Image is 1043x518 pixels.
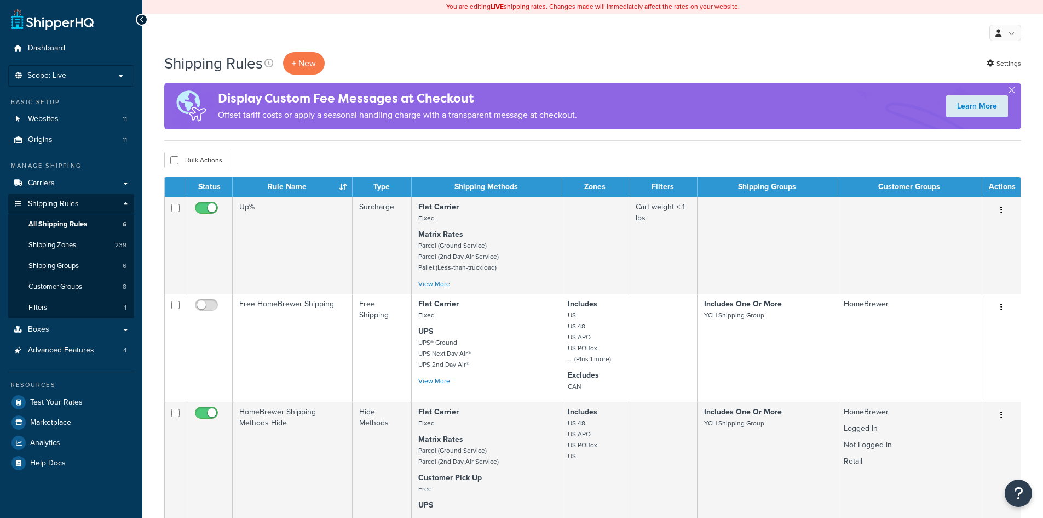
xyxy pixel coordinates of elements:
[568,406,597,418] strong: Includes
[704,418,764,428] small: YCH Shipping Group
[8,392,134,412] a: Test Your Rates
[28,346,94,355] span: Advanced Features
[418,310,435,320] small: Fixed
[8,109,134,129] a: Websites 11
[8,235,134,255] a: Shipping Zones 239
[28,115,59,124] span: Websites
[8,340,134,361] a: Advanced Features 4
[283,52,325,75] p: + New
[8,98,134,107] div: Basic Setup
[8,214,134,235] li: All Shipping Rules
[8,130,134,150] li: Origins
[704,406,782,418] strong: Includes One Or More
[629,177,698,197] th: Filters
[698,177,837,197] th: Shipping Groups
[418,229,463,240] strong: Matrix Rates
[568,298,597,310] strong: Includes
[233,197,353,294] td: Up%
[418,484,432,494] small: Free
[8,173,134,193] a: Carriers
[28,303,47,312] span: Filters
[353,177,412,197] th: Type
[844,423,975,434] p: Logged In
[28,200,79,209] span: Shipping Rules
[844,456,975,467] p: Retail
[115,241,126,250] span: 239
[123,261,126,271] span: 6
[28,241,76,250] span: Shipping Zones
[28,179,55,188] span: Carriers
[8,214,134,235] a: All Shipping Rules 6
[28,282,82,292] span: Customer Groups
[629,197,698,294] td: Cart weight < 1 lbs
[233,294,353,402] td: Free HomeBrewer Shipping
[8,256,134,276] li: Shipping Groups
[218,107,577,123] p: Offset tariff costs or apply a seasonal handling charge with a transparent message at checkout.
[418,326,433,337] strong: UPS
[1005,480,1032,507] button: Open Resource Center
[8,298,134,318] a: Filters 1
[8,194,134,214] a: Shipping Rules
[418,406,459,418] strong: Flat Carrier
[123,135,127,145] span: 11
[568,310,611,364] small: US US 48 US APO US POBox ... (Plus 1 more)
[164,83,218,129] img: duties-banner-06bc72dcb5fe05cb3f9472aba00be2ae8eb53ab6f0d8bb03d382ba314ac3c341.png
[561,177,629,197] th: Zones
[8,433,134,453] a: Analytics
[11,8,94,30] a: ShipperHQ Home
[27,71,66,81] span: Scope: Live
[837,294,982,402] td: HomeBrewer
[568,418,597,461] small: US 48 US APO US POBox US
[418,338,471,369] small: UPS® Ground UPS Next Day Air® UPS 2nd Day Air®
[418,213,435,223] small: Fixed
[568,369,599,381] strong: Excludes
[164,152,228,168] button: Bulk Actions
[123,346,127,355] span: 4
[418,279,450,289] a: View More
[30,459,66,468] span: Help Docs
[124,303,126,312] span: 1
[418,298,459,310] strong: Flat Carrier
[8,256,134,276] a: Shipping Groups 6
[418,446,499,466] small: Parcel (Ground Service) Parcel (2nd Day Air Service)
[418,201,459,213] strong: Flat Carrier
[8,320,134,340] li: Boxes
[8,277,134,297] li: Customer Groups
[8,38,134,59] a: Dashboard
[28,135,53,145] span: Origins
[233,177,353,197] th: Rule Name : activate to sort column ascending
[987,56,1021,71] a: Settings
[568,382,581,391] small: CAN
[28,325,49,334] span: Boxes
[982,177,1021,197] th: Actions
[491,2,504,12] b: LIVE
[353,197,412,294] td: Surcharge
[8,109,134,129] li: Websites
[28,220,87,229] span: All Shipping Rules
[704,298,782,310] strong: Includes One Or More
[946,95,1008,117] a: Learn More
[218,89,577,107] h4: Display Custom Fee Messages at Checkout
[8,298,134,318] li: Filters
[8,453,134,473] a: Help Docs
[8,130,134,150] a: Origins 11
[8,277,134,297] a: Customer Groups 8
[418,434,463,445] strong: Matrix Rates
[418,376,450,386] a: View More
[353,294,412,402] td: Free Shipping
[418,499,433,511] strong: UPS
[8,161,134,170] div: Manage Shipping
[123,115,127,124] span: 11
[412,177,561,197] th: Shipping Methods
[28,44,65,53] span: Dashboard
[30,418,71,428] span: Marketplace
[418,241,499,272] small: Parcel (Ground Service) Parcel (2nd Day Air Service) Pallet (Less-than-truckload)
[8,413,134,432] a: Marketplace
[8,235,134,255] li: Shipping Zones
[8,194,134,319] li: Shipping Rules
[8,340,134,361] li: Advanced Features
